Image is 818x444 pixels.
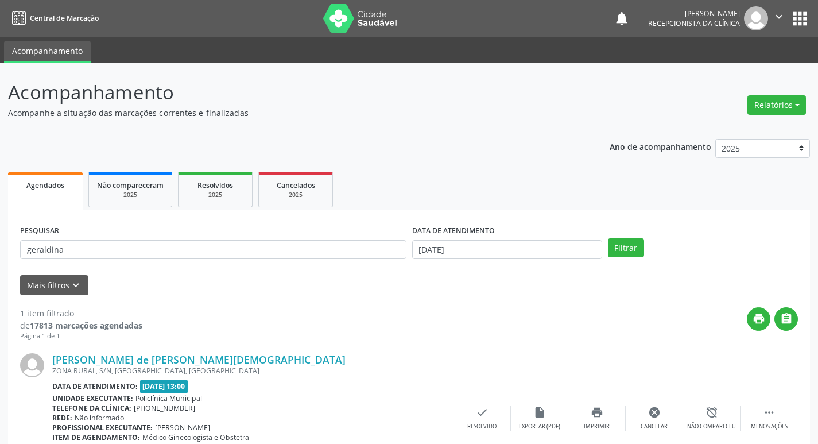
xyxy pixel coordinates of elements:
[744,6,768,30] img: img
[608,238,644,258] button: Filtrar
[8,78,569,107] p: Acompanhamento
[69,279,82,292] i: keyboard_arrow_down
[52,366,453,376] div: ZONA RURAL, S/N, [GEOGRAPHIC_DATA], [GEOGRAPHIC_DATA]
[747,95,806,115] button: Relatórios
[30,320,142,331] strong: 17813 marcações agendadas
[614,10,630,26] button: notifications
[763,406,776,419] i: 
[75,413,124,423] span: Não informado
[197,180,233,190] span: Resolvidos
[780,312,793,325] i: 
[277,180,315,190] span: Cancelados
[648,18,740,28] span: Recepcionista da clínica
[648,406,661,419] i: cancel
[591,406,603,419] i: print
[52,413,72,423] b: Rede:
[52,433,140,442] b: Item de agendamento:
[20,307,142,319] div: 1 item filtrado
[20,331,142,341] div: Página 1 de 1
[52,393,133,403] b: Unidade executante:
[30,13,99,23] span: Central de Marcação
[267,191,324,199] div: 2025
[705,406,718,419] i: alarm_off
[648,9,740,18] div: [PERSON_NAME]
[467,423,497,431] div: Resolvido
[774,307,798,331] button: 
[97,191,164,199] div: 2025
[135,393,202,403] span: Policlínica Municipal
[687,423,736,431] div: Não compareceu
[26,180,64,190] span: Agendados
[412,240,602,260] input: Selecione um intervalo
[52,423,153,433] b: Profissional executante:
[747,307,770,331] button: print
[773,10,785,23] i: 
[641,423,668,431] div: Cancelar
[140,380,188,393] span: [DATE] 13:00
[476,406,489,419] i: check
[533,406,546,419] i: insert_drive_file
[134,403,195,413] span: [PHONE_NUMBER]
[610,139,711,153] p: Ano de acompanhamento
[753,312,765,325] i: print
[155,423,210,433] span: [PERSON_NAME]
[4,41,91,63] a: Acompanhamento
[97,180,164,190] span: Não compareceram
[52,381,138,391] b: Data de atendimento:
[20,275,88,295] button: Mais filtroskeyboard_arrow_down
[790,9,810,29] button: apps
[751,423,788,431] div: Menos ações
[142,433,249,442] span: Médico Ginecologista e Obstetra
[8,9,99,28] a: Central de Marcação
[20,353,44,377] img: img
[20,222,59,240] label: PESQUISAR
[519,423,560,431] div: Exportar (PDF)
[20,319,142,331] div: de
[412,222,495,240] label: DATA DE ATENDIMENTO
[8,107,569,119] p: Acompanhe a situação das marcações correntes e finalizadas
[20,240,406,260] input: Nome, CNS
[768,6,790,30] button: 
[52,403,131,413] b: Telefone da clínica:
[187,191,244,199] div: 2025
[52,353,346,366] a: [PERSON_NAME] de [PERSON_NAME][DEMOGRAPHIC_DATA]
[584,423,610,431] div: Imprimir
